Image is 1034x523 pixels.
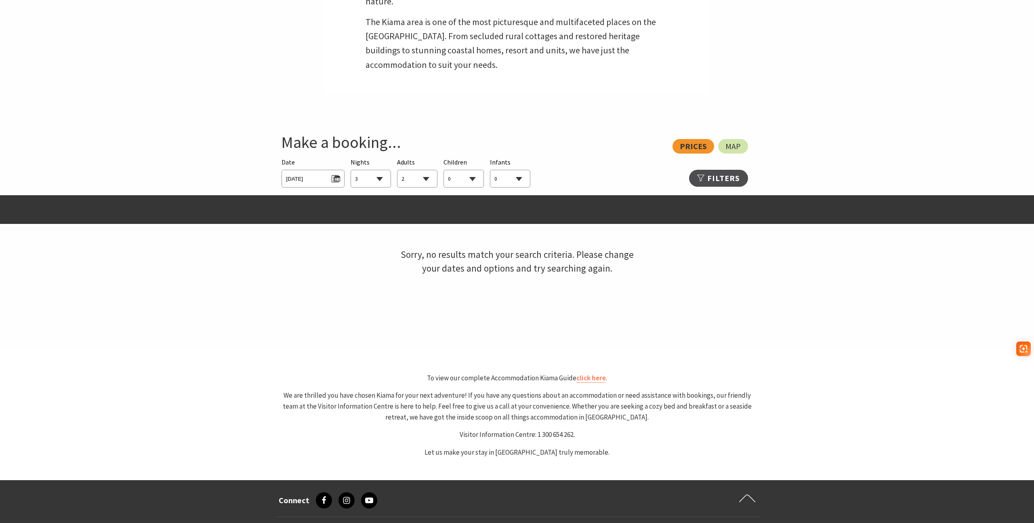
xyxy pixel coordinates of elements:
[351,157,370,168] span: Nights
[278,429,756,440] p: Visitor Information Centre: 1 300 654 262.
[351,157,391,188] div: Choose a number of nights
[278,373,756,384] p: To view our complete Accommodation Kiama Guide .
[725,143,741,150] span: Map
[443,158,467,166] span: Children
[366,15,668,72] p: The Kiama area is one of the most picturesque and multifaceted places on the [GEOGRAPHIC_DATA]. F...
[282,157,344,188] div: Please choose your desired arrival date
[576,373,606,383] a: click here
[282,158,295,166] span: Date
[286,172,340,183] span: [DATE]
[279,496,309,505] h3: Connect
[397,158,415,166] span: Adults
[396,195,638,328] h3: Sorry, no results match your search criteria. Please change your dates and options and try search...
[278,390,756,423] p: We are thrilled you have chosen Kiama for your next adventure! If you have any questions about an...
[278,447,756,458] p: Let us make your stay in [GEOGRAPHIC_DATA] truly memorable.
[718,139,748,154] a: Map
[490,158,511,166] span: Infants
